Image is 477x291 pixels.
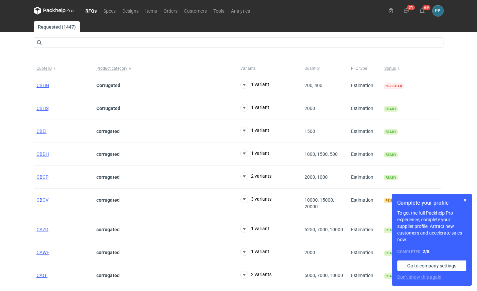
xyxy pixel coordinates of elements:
a: CATE [37,273,48,278]
button: 1 variant [240,149,269,157]
span: Ready [384,129,398,135]
span: 5250, 7000, 10000 [304,227,343,232]
strong: corrugated [96,273,120,278]
svg: Packhelp Pro [34,7,74,15]
a: CBHS [37,106,49,111]
div: Completed: [397,248,466,255]
a: CBDH [37,151,49,157]
button: Status [382,63,441,74]
button: 2 variants [240,172,272,180]
span: 1000, 1500, 500 [304,151,338,157]
span: Ready [384,152,398,157]
span: Ready [384,175,398,180]
strong: 2 / 8 [422,249,429,254]
button: Product category [94,63,238,74]
strong: corrugated [96,129,120,134]
span: 2000 [304,250,315,255]
button: Skip for now [461,196,469,204]
a: Tools [210,7,228,15]
span: Ready [384,250,398,256]
a: Analytics [228,7,253,15]
button: Quote ID [34,63,94,74]
a: Orders [160,7,181,15]
div: Estimation [348,218,382,241]
a: Requested (1447) [34,21,80,32]
div: Estimation [348,189,382,218]
div: Paweł Puch [432,5,443,16]
span: Ready [384,228,398,233]
span: Quantity [304,66,320,71]
span: Ready [384,273,398,279]
a: CBCV [37,197,49,203]
a: CBEI [37,129,47,134]
strong: corrugated [96,197,120,203]
a: Items [142,7,160,15]
span: 5000, 7000, 10000 [304,273,343,278]
a: Designs [119,7,142,15]
button: 1 variant [240,104,269,112]
p: To get the full Packhelp Pro experience, complete your supplier profile. Attract new customers an... [397,210,466,243]
a: Specs [100,7,119,15]
button: 1 variant [240,127,269,135]
button: PP [432,5,443,16]
span: 2000 [304,106,315,111]
strong: corrugated [96,151,120,157]
span: 1500 [304,129,315,134]
button: 1 variant [240,225,269,233]
button: 3 variants [240,195,272,203]
button: 1 variant [240,81,269,89]
div: Estimation [348,143,382,166]
span: Rejected [384,83,404,89]
h1: Complete your profile [397,199,466,207]
a: Customers [181,7,210,15]
a: CBHG [37,83,49,88]
div: Estimation [348,241,382,264]
span: RFQ type [351,66,367,71]
span: Variants [240,66,256,71]
span: Ready [384,106,398,112]
span: 200, 400 [304,83,322,88]
div: Estimation [348,166,382,189]
a: CAZG [37,227,49,232]
span: 10000, 15000, 20000 [304,197,334,209]
span: Quote ID [37,66,52,71]
strong: corrugated [96,250,120,255]
strong: Corrugated [96,106,120,111]
span: 2000, 1000 [304,174,328,180]
span: Pending quotation [384,198,420,203]
button: 69 [417,5,427,16]
button: 21 [401,5,412,16]
span: Product category [96,66,127,71]
button: Don’t show this again [397,274,441,280]
div: Estimation [348,97,382,120]
button: 1 variant [240,248,269,256]
button: 2 variants [240,271,272,279]
span: Status [384,66,396,71]
div: Estimation [348,120,382,143]
strong: Corrugated [96,83,120,88]
strong: corrugated [96,227,120,232]
a: CAWE [37,250,49,255]
a: RFQs [82,7,100,15]
strong: corrugated [96,174,120,180]
div: Estimation [348,264,382,287]
a: Go to company settings [397,260,466,271]
div: Estimation [348,74,382,97]
a: CBCP [37,174,49,180]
